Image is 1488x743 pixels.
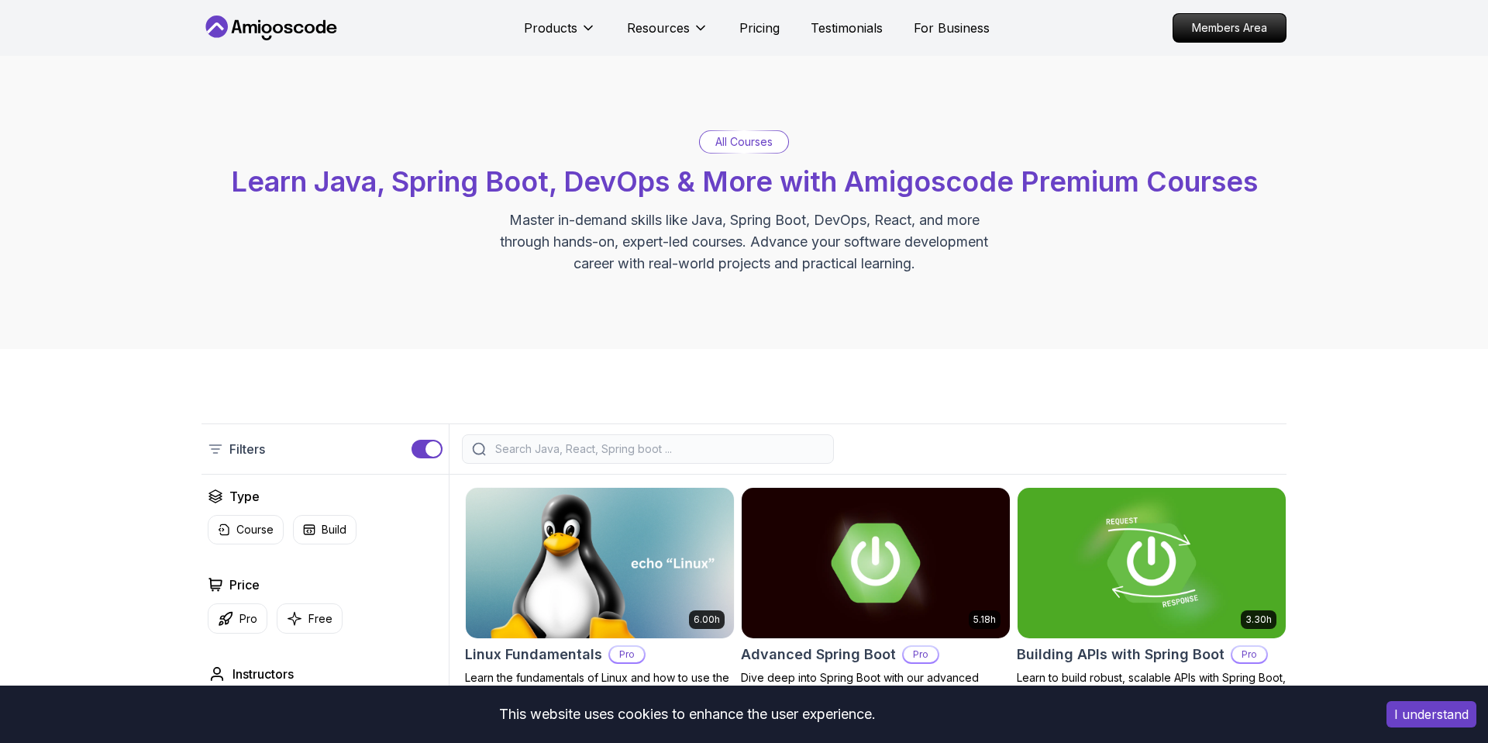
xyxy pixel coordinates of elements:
[1017,670,1286,717] p: Learn to build robust, scalable APIs with Spring Boot, mastering REST principles, JSON handling, ...
[1386,701,1476,727] button: Accept cookies
[914,19,990,37] a: For Business
[904,647,938,662] p: Pro
[293,515,356,544] button: Build
[12,697,1363,731] div: This website uses cookies to enhance the user experience.
[465,644,602,665] h2: Linux Fundamentals
[811,19,883,37] a: Testimonials
[1173,14,1286,42] p: Members Area
[694,613,720,626] p: 6.00h
[1232,647,1266,662] p: Pro
[741,487,1011,717] a: Advanced Spring Boot card5.18hAdvanced Spring BootProDive deep into Spring Boot with our advanced...
[239,611,257,627] p: Pro
[524,19,577,37] p: Products
[627,19,690,37] p: Resources
[610,647,644,662] p: Pro
[466,488,734,638] img: Linux Fundamentals card
[231,164,1258,199] span: Learn Java, Spring Boot, DevOps & More with Amigoscode Premium Courses
[277,603,343,634] button: Free
[973,613,996,626] p: 5.18h
[308,611,332,627] p: Free
[232,665,294,683] h2: Instructors
[229,440,265,458] p: Filters
[208,603,267,634] button: Pro
[229,487,260,506] h2: Type
[1245,613,1272,626] p: 3.30h
[1018,488,1286,638] img: Building APIs with Spring Boot card
[524,19,596,50] button: Products
[229,575,260,594] h2: Price
[1173,13,1286,43] a: Members Area
[715,134,773,150] p: All Courses
[208,515,284,544] button: Course
[465,670,735,701] p: Learn the fundamentals of Linux and how to use the command line
[741,670,1011,717] p: Dive deep into Spring Boot with our advanced course, designed to take your skills from intermedia...
[1392,646,1488,720] iframe: chat widget
[742,488,1010,638] img: Advanced Spring Boot card
[484,209,1004,275] p: Master in-demand skills like Java, Spring Boot, DevOps, React, and more through hands-on, expert-...
[236,522,274,537] p: Course
[1017,487,1286,717] a: Building APIs with Spring Boot card3.30hBuilding APIs with Spring BootProLearn to build robust, s...
[739,19,780,37] a: Pricing
[741,644,896,665] h2: Advanced Spring Boot
[1017,644,1224,665] h2: Building APIs with Spring Boot
[627,19,708,50] button: Resources
[492,441,824,457] input: Search Java, React, Spring boot ...
[322,522,346,537] p: Build
[465,487,735,701] a: Linux Fundamentals card6.00hLinux FundamentalsProLearn the fundamentals of Linux and how to use t...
